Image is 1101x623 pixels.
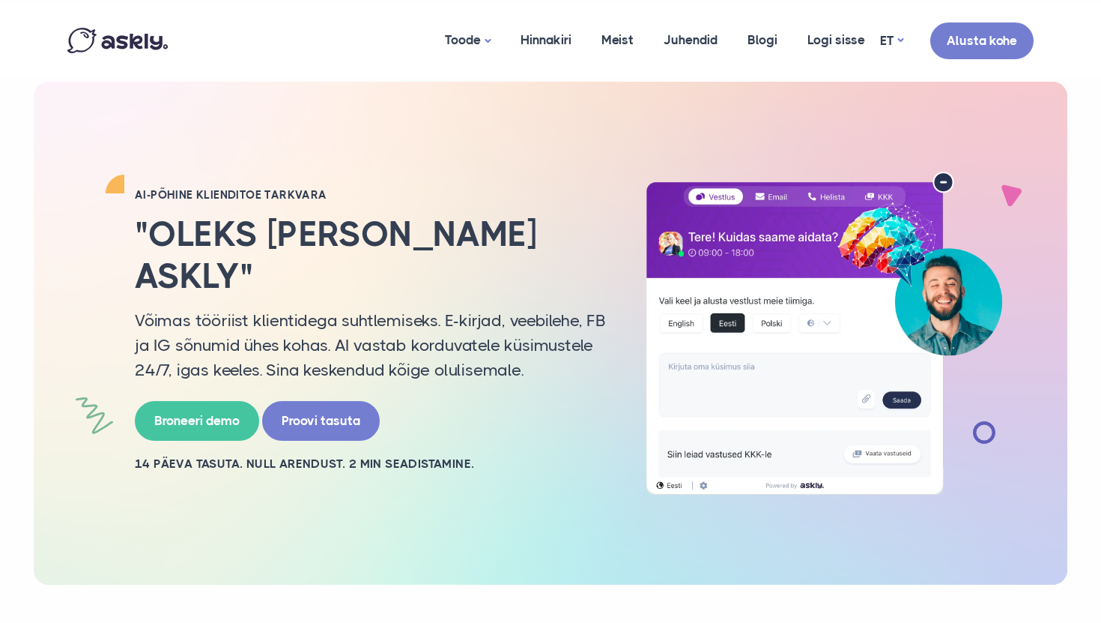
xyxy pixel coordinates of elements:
[629,172,1019,496] img: AI multilingual chat
[733,4,792,76] a: Blogi
[67,28,168,53] img: Askly
[506,4,586,76] a: Hinnakiri
[930,22,1034,59] a: Alusta kohe
[135,401,259,441] a: Broneeri demo
[649,4,733,76] a: Juhendid
[135,308,607,382] p: Võimas tööriist klientidega suhtlemiseks. E-kirjad, veebilehe, FB ja IG sõnumid ühes kohas. AI va...
[430,4,506,78] a: Toode
[792,4,880,76] a: Logi sisse
[135,456,607,472] h2: 14 PÄEVA TASUTA. NULL ARENDUST. 2 MIN SEADISTAMINE.
[135,214,607,296] h2: "Oleks [PERSON_NAME] Askly"
[262,401,380,441] a: Proovi tasuta
[586,4,649,76] a: Meist
[880,30,903,52] a: ET
[135,187,607,202] h2: AI-PÕHINE KLIENDITOE TARKVARA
